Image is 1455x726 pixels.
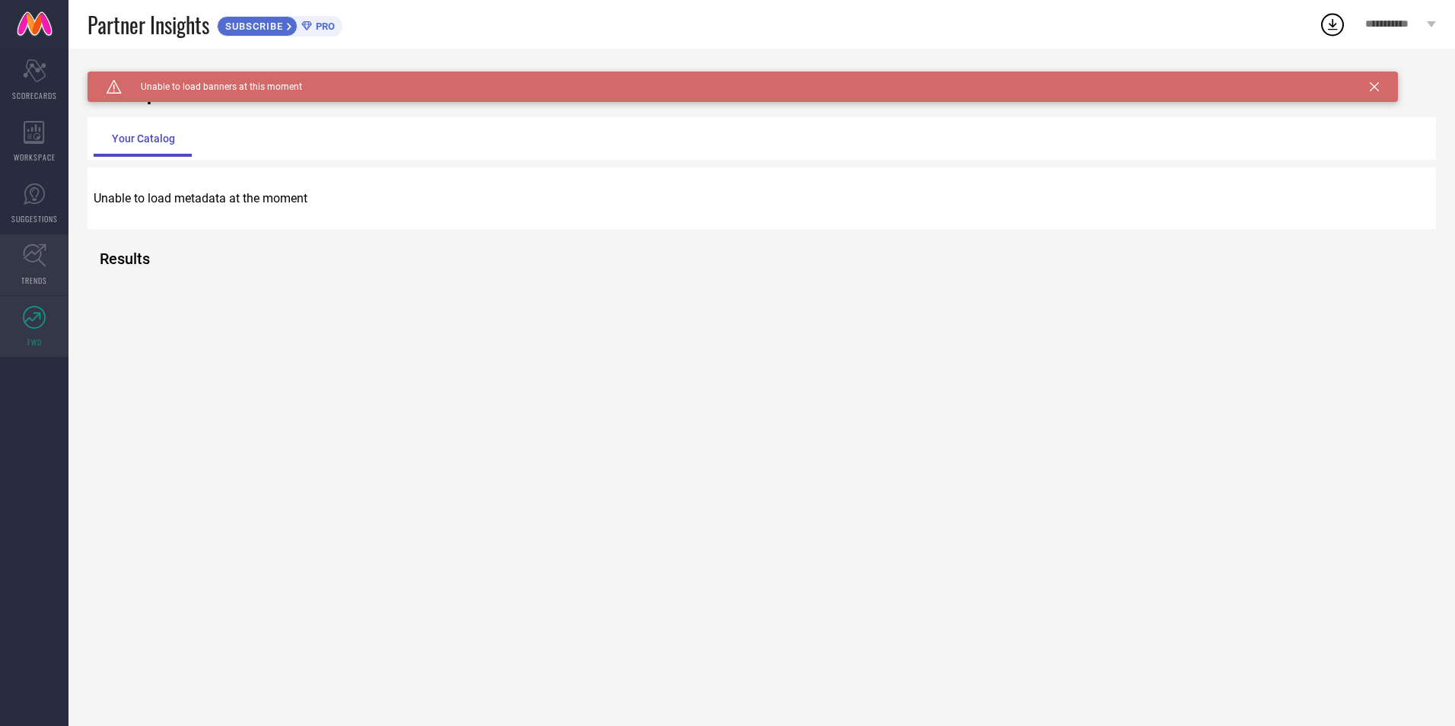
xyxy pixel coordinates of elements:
[94,191,1430,205] p: Unable to load metadata at the moment
[21,275,47,286] span: TRENDS
[27,336,42,348] span: FWD
[94,120,193,157] div: Your Catalog
[217,12,342,37] a: SUBSCRIBEPRO
[14,151,56,163] span: WORKSPACE
[100,250,142,268] h2: Results
[12,90,57,101] span: SCORECARDS
[88,9,209,40] span: Partner Insights
[312,21,335,32] span: PRO
[122,81,302,92] span: Unable to load banners at this moment
[1319,11,1346,38] div: Open download list
[11,213,58,224] span: SUGGESTIONS
[218,21,287,32] span: SUBSCRIBE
